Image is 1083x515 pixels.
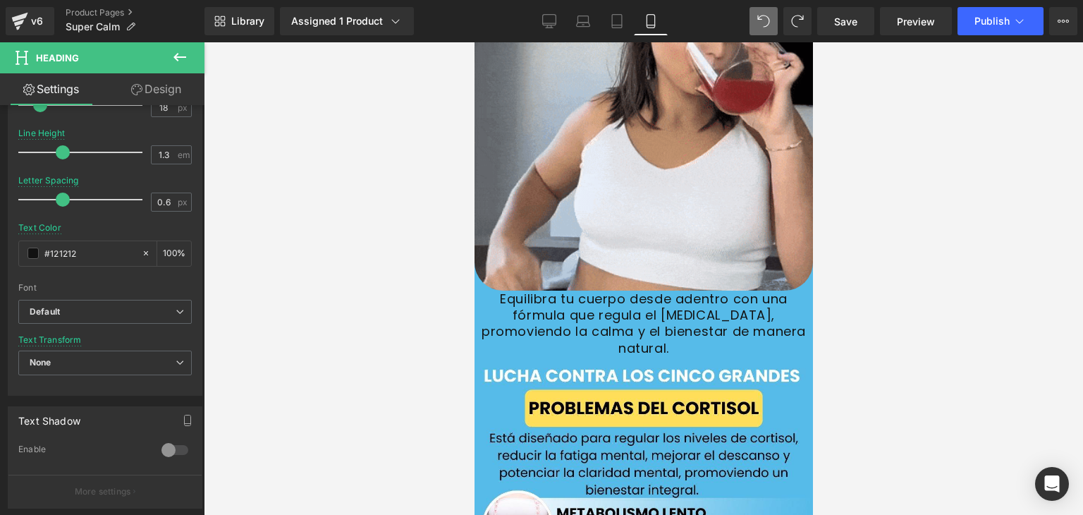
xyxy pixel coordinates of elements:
[880,7,952,35] a: Preview
[231,15,264,28] span: Library
[66,21,120,32] span: Super Calm
[18,444,147,459] div: Enable
[8,475,202,508] button: More settings
[30,357,51,368] b: None
[957,7,1044,35] button: Publish
[6,7,54,35] a: v6
[834,14,857,29] span: Save
[36,52,79,63] span: Heading
[44,246,135,261] input: Color
[749,7,778,35] button: Undo
[600,7,634,35] a: Tablet
[18,283,192,293] div: Font
[1049,7,1077,35] button: More
[18,335,82,345] div: Text Transform
[974,16,1010,27] span: Publish
[18,176,79,186] div: Letter Spacing
[18,128,65,138] div: Line Height
[75,485,131,498] p: More settings
[18,223,61,233] div: Text Color
[157,241,191,266] div: %
[897,14,935,29] span: Preview
[634,7,668,35] a: Mobile
[291,14,403,28] div: Assigned 1 Product
[178,103,190,112] span: px
[783,7,812,35] button: Redo
[18,407,80,427] div: Text Shadow
[30,306,60,318] i: Default
[28,12,46,30] div: v6
[566,7,600,35] a: Laptop
[1035,467,1069,501] div: Open Intercom Messenger
[204,7,274,35] a: New Library
[7,248,331,315] font: Equilibra tu cuerpo desde adentro con una fórmula que regula el [MEDICAL_DATA], promoviendo la ca...
[178,150,190,159] span: em
[105,73,207,105] a: Design
[66,7,204,18] a: Product Pages
[178,198,190,207] span: px
[532,7,566,35] a: Desktop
